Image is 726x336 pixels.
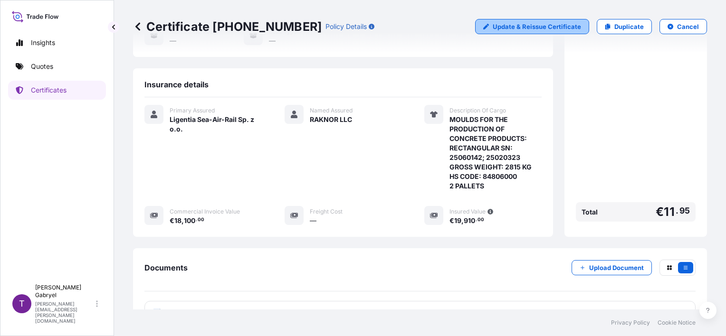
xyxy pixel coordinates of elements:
span: 11 [664,206,674,218]
span: € [449,217,454,224]
a: Privacy Policy [611,319,650,327]
button: Upload Document [572,260,652,275]
span: . [476,218,477,222]
a: Certificates [8,81,106,100]
a: Cookie Notice [658,319,696,327]
p: [PERSON_NAME] Gabryel [35,284,94,299]
p: Duplicate [614,22,644,31]
span: , [461,217,464,224]
span: Description Of Cargo [449,107,506,114]
span: 910 [464,217,475,224]
span: T [19,299,25,308]
a: PDFCertificate[DATE] [144,301,696,326]
span: , [181,217,184,224]
span: — [310,216,316,225]
p: Quotes [31,62,53,71]
span: € [170,217,174,224]
span: 00 [478,218,484,222]
p: Certificate [PHONE_NUMBER] [133,19,322,34]
p: Policy Details [325,22,367,31]
a: Update & Reissue Certificate [475,19,589,34]
p: Insights [31,38,55,47]
span: € [656,206,664,218]
span: Named Assured [310,107,353,114]
a: Insights [8,33,106,52]
span: 18 [174,217,181,224]
a: Duplicate [597,19,652,34]
span: Certificate [170,308,204,318]
span: Documents [144,263,188,272]
span: Insurance details [144,80,209,89]
span: . [676,208,678,214]
span: . [196,218,197,222]
p: Update & Reissue Certificate [493,22,581,31]
span: Total [582,207,598,217]
span: RAKNOR LLC [310,115,352,124]
p: [PERSON_NAME][EMAIL_ADDRESS][PERSON_NAME][DOMAIN_NAME] [35,301,94,324]
p: Certificates [31,85,67,95]
span: Primary Assured [170,107,215,114]
span: Ligentia Sea-Air-Rail Sp. z o.o. [170,115,262,134]
span: 19 [454,217,461,224]
span: 00 [198,218,204,222]
div: [DATE] [666,308,688,318]
p: Upload Document [589,263,644,272]
span: 100 [184,217,195,224]
span: MOULDS FOR THE PRODUCTION OF CONCRETE PRODUCTS: RECTANGULAR SN: 25060142; 25020323 GROSS WEIGHT: ... [449,115,542,191]
span: 95 [679,208,690,214]
button: Cancel [659,19,707,34]
a: Quotes [8,57,106,76]
span: Commercial Invoice Value [170,208,240,215]
span: Freight Cost [310,208,343,215]
span: Insured Value [449,208,486,215]
p: Cancel [677,22,699,31]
